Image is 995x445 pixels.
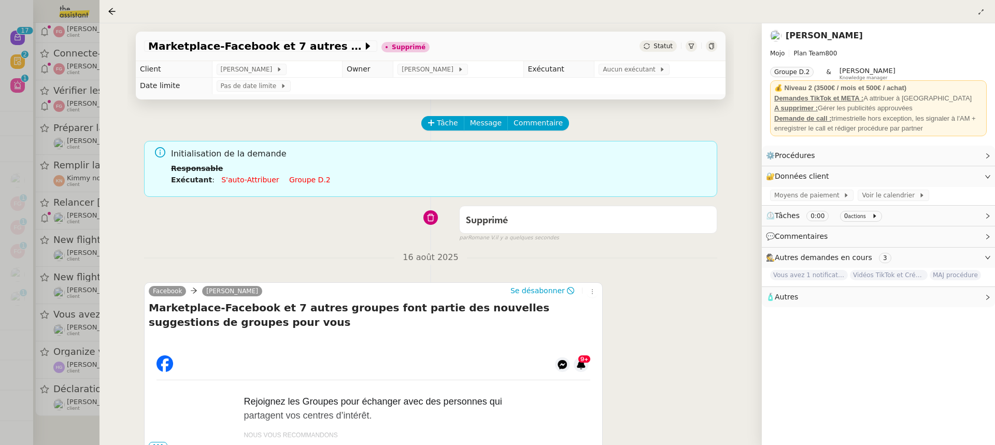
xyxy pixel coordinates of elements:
[221,81,280,91] span: Pas de date limite
[507,116,569,131] button: Commentaire
[762,166,995,186] div: 🔐Données client
[495,234,559,242] span: il y a quelques secondes
[171,147,709,161] span: Initialisation de la demande
[459,234,559,242] small: Romane V.
[289,176,331,184] a: Groupe d.2
[770,67,814,77] nz-tag: Groupe D.2
[774,114,832,122] u: Demande de call :
[825,50,837,57] span: 800
[766,150,820,162] span: ⚙️
[793,50,825,57] span: Plan Team
[840,75,888,81] span: Knowledge manager
[466,216,508,225] span: Supprimé
[149,300,598,329] h4: Marketplace-Facebook et 7 autres groupes font partie des nouvelles suggestions de groupes pour vous
[775,151,815,160] span: Procédures
[149,286,186,296] a: Facebook
[766,170,833,182] span: 🔐
[244,430,503,440] div: NOUS VOUS RECOMMANDONS
[766,293,798,301] span: 🧴
[603,64,659,75] span: Aucun exécutant
[840,67,895,80] app-user-label: Knowledge manager
[212,176,215,184] span: :
[244,395,503,423] td: Rejoignez les Groupes pour échanger avec des personnes qui partagent vos centres d’intérêt.
[653,42,673,50] span: Statut
[775,253,872,262] span: Autres demandes en cours
[775,211,800,220] span: Tâches
[392,44,425,50] div: Supprimé
[762,248,995,268] div: 🕵️Autres demandes en cours 3
[171,176,212,184] b: Exécutant
[459,234,468,242] span: par
[523,61,594,78] td: Exécutant
[806,211,829,221] nz-tag: 0:00
[574,355,590,372] img: lHaeBLrR4Gf.png
[774,103,983,113] div: Gérer les publicités approuvées
[775,232,828,240] span: Commentaires
[840,67,895,75] span: [PERSON_NAME]
[848,213,866,219] small: actions
[507,285,578,296] button: Se désabonner
[762,146,995,166] div: ⚙️Procédures
[206,288,258,295] span: [PERSON_NAME]
[555,355,572,372] img: uG4g9QU6i-H.png
[157,355,173,372] img: NG4KFeMGDTs.png
[786,31,863,40] a: [PERSON_NAME]
[514,117,563,129] span: Commentaire
[766,253,895,262] span: 🕵️
[394,251,466,265] span: 16 août 2025
[775,293,798,301] span: Autres
[766,211,886,220] span: ⏲️
[766,232,832,240] span: 💬
[774,190,843,200] span: Moyens de paiement
[844,212,848,220] span: 0
[762,226,995,247] div: 💬Commentaires
[510,285,565,296] span: Se désabonner
[171,164,223,173] b: Responsable
[136,61,212,78] td: Client
[774,113,983,134] div: trimestrielle hors exception, les signaler à l'AM + enregistrer le call et rédiger procédure par ...
[850,270,928,280] span: Vidéos TikTok et Créatives META - août 2025
[774,104,818,112] u: A supprimer :
[421,116,464,131] button: Tâche
[402,64,457,75] span: [PERSON_NAME]
[775,172,829,180] span: Données client
[437,117,458,129] span: Tâche
[342,61,393,78] td: Owner
[136,78,212,94] td: Date limite
[770,30,781,41] img: users%2FCk7ZD5ubFNWivK6gJdIkoi2SB5d2%2Favatar%2F3f84dbb7-4157-4842-a987-fca65a8b7a9a
[879,253,891,263] nz-tag: 3
[762,206,995,226] div: ⏲️Tâches 0:00 0actions
[148,41,363,51] span: Marketplace-Facebook et 7 autres groupes font partie des nouvelles suggestions de groupes pour vous
[770,50,785,57] span: Mojo
[862,190,918,200] span: Voir le calendrier
[464,116,508,131] button: Message
[826,67,831,80] span: &
[470,117,502,129] span: Message
[221,64,276,75] span: [PERSON_NAME]
[770,270,848,280] span: Vous avez 1 notification à propos de [PERSON_NAME] et d’autres personnes
[930,270,981,280] span: MAJ procédure
[762,287,995,307] div: 🧴Autres
[774,93,983,104] div: A attribuer à [GEOGRAPHIC_DATA]
[221,176,279,184] a: S'auto-attribuer
[774,94,863,102] u: Demandes TikTok et META :
[774,84,906,92] strong: 💰 Niveau 2 (3500€ / mois et 500€ / achat)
